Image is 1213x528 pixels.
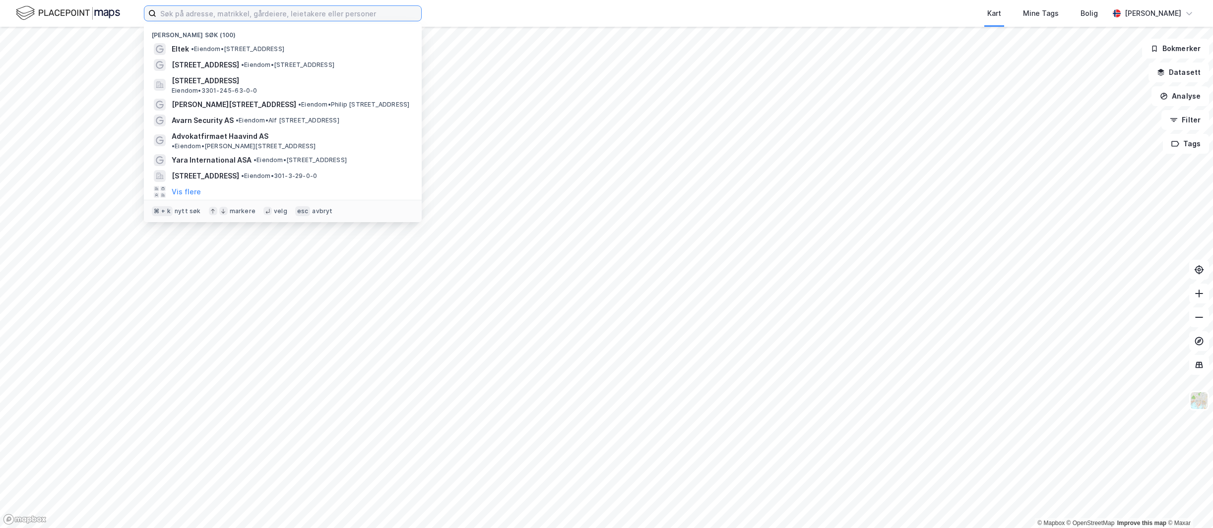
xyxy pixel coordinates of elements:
span: Eiendom • [PERSON_NAME][STREET_ADDRESS] [172,142,316,150]
span: [STREET_ADDRESS] [172,59,239,71]
span: • [254,156,256,164]
div: Mine Tags [1023,7,1059,19]
div: Kontrollprogram for chat [1163,480,1213,528]
iframe: Chat Widget [1163,480,1213,528]
span: • [236,117,239,124]
span: • [191,45,194,53]
div: ⌘ + k [152,206,173,216]
span: • [241,61,244,68]
span: Yara International ASA [172,154,252,166]
span: Eiendom • [STREET_ADDRESS] [191,45,284,53]
div: velg [274,207,287,215]
span: Avarn Security AS [172,115,234,126]
span: [STREET_ADDRESS] [172,75,410,87]
span: • [298,101,301,108]
span: Eiendom • Philip [STREET_ADDRESS] [298,101,409,109]
span: [PERSON_NAME][STREET_ADDRESS] [172,99,296,111]
span: Eiendom • [STREET_ADDRESS] [254,156,347,164]
div: Bolig [1081,7,1098,19]
div: [PERSON_NAME] søk (100) [144,23,422,41]
span: • [241,172,244,179]
span: Advokatfirmaet Haavind AS [172,130,268,142]
div: markere [230,207,255,215]
span: Eiendom • 3301-245-63-0-0 [172,87,257,95]
div: nytt søk [175,207,201,215]
span: Eiendom • Alf [STREET_ADDRESS] [236,117,339,124]
input: Søk på adresse, matrikkel, gårdeiere, leietakere eller personer [156,6,421,21]
img: logo.f888ab2527a4732fd821a326f86c7f29.svg [16,4,120,22]
div: [PERSON_NAME] [1125,7,1181,19]
button: Vis flere [172,186,201,198]
span: Eiendom • [STREET_ADDRESS] [241,61,334,69]
span: [STREET_ADDRESS] [172,170,239,182]
span: • [172,142,175,150]
span: Eltek [172,43,189,55]
div: esc [295,206,311,216]
div: Kart [987,7,1001,19]
div: avbryt [312,207,332,215]
span: Eiendom • 301-3-29-0-0 [241,172,317,180]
